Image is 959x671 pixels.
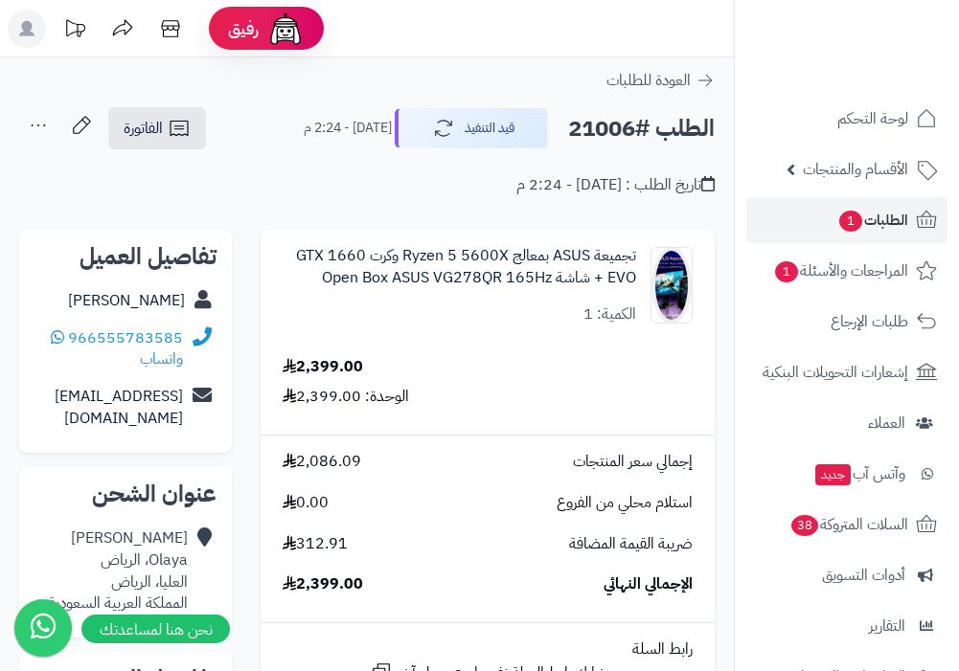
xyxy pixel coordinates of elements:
[68,289,185,312] a: [PERSON_NAME]
[746,603,948,649] a: التقارير
[839,211,862,232] span: 1
[606,69,715,92] a: العودة للطلبات
[651,247,692,324] img: 1753203146-%D8%AA%D8%AC%D9%85%D9%8A%D8%B9%D8%A9%20ASUS-90x90.jpg
[395,108,548,148] button: قيد التنفيذ
[746,400,948,446] a: العملاء
[746,96,948,142] a: لوحة التحكم
[573,451,693,473] span: إجمالي سعر المنتجات
[51,10,99,53] a: تحديثات المنصة
[268,638,707,660] div: رابط السلة
[283,451,361,473] span: 2,086.09
[124,117,163,140] span: الفاتورة
[831,308,908,335] span: طلبات الإرجاع
[746,451,948,497] a: وآتس آبجديد
[283,492,329,514] span: 0.00
[815,464,851,485] span: جديد
[869,613,905,639] span: التقارير
[868,410,905,436] span: العملاء
[569,533,693,555] span: ضريبة القيمة المضافة
[763,359,908,386] span: إشعارات التحويلات البنكية
[746,299,948,345] a: طلبات الإرجاع
[48,527,188,615] div: [PERSON_NAME] Olaya، الرياض العليا، الرياض المملكة العربية السعودية
[789,511,908,538] span: السلات المتروكة
[228,17,259,40] span: رفيق
[568,109,715,148] h2: الطلب #21006
[746,248,948,294] a: المراجعات والأسئلة1
[746,197,948,243] a: الطلبات1
[746,349,948,395] a: إشعارات التحويلات البنكية
[829,54,941,94] img: logo-2.png
[283,573,363,595] span: 2,399.00
[283,386,409,408] div: الوحدة: 2,399.00
[283,533,348,555] span: 312.91
[516,174,715,196] div: تاريخ الطلب : [DATE] - 2:24 م
[775,261,798,282] span: 1
[583,303,636,325] div: الكمية: 1
[34,245,217,268] h2: تفاصيل العميل
[746,502,948,548] a: السلات المتروكة38
[837,207,908,234] span: الطلبات
[51,326,183,371] a: واتساب
[557,492,693,514] span: استلام محلي من الفروع
[822,562,905,589] span: أدوات التسويق
[746,552,948,598] a: أدوات التسويق
[283,356,363,378] div: 2,399.00
[283,245,636,289] a: تجميعة ASUS بمعالج Ryzen 5 5600X وكرت GTX 1660 EVO + شاشة Open Box ASUS VG278QR 165Hz
[837,105,908,132] span: لوحة التحكم
[604,573,693,595] span: الإجمالي النهائي
[773,257,908,284] span: المراجعات والأسئلة
[304,119,392,138] small: [DATE] - 2:24 م
[813,460,905,487] span: وآتس آب
[606,69,691,92] span: العودة للطلبات
[55,385,183,430] a: [EMAIL_ADDRESS][DOMAIN_NAME]
[68,326,183,349] a: 966555783585
[108,107,206,149] a: الفاتورة
[34,482,217,505] h2: عنوان الشحن
[791,515,818,536] span: 38
[803,156,908,183] span: الأقسام والمنتجات
[266,10,305,48] img: ai-face.png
